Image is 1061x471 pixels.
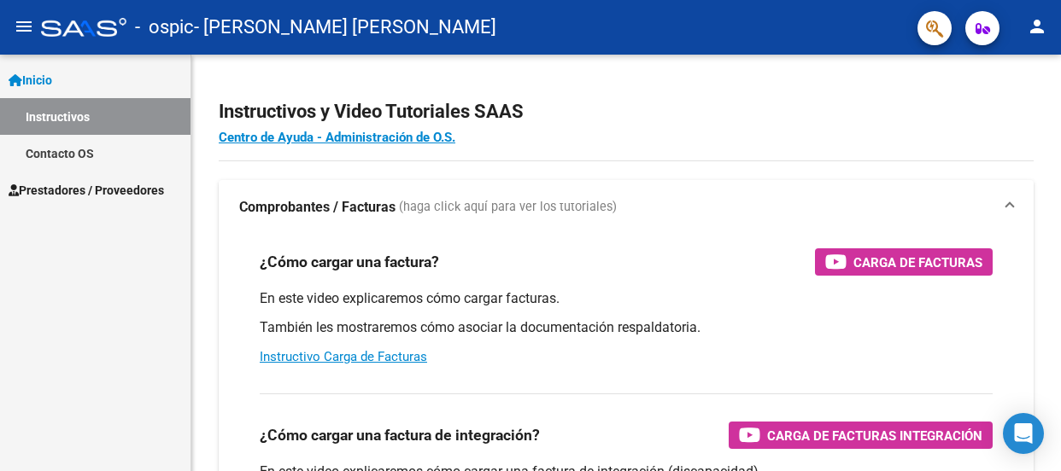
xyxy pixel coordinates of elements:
[1027,16,1047,37] mat-icon: person
[260,289,993,308] p: En este video explicaremos cómo cargar facturas.
[219,180,1034,235] mat-expansion-panel-header: Comprobantes / Facturas (haga click aquí para ver los tutoriales)
[260,250,439,274] h3: ¿Cómo cargar una factura?
[767,425,982,446] span: Carga de Facturas Integración
[729,422,993,449] button: Carga de Facturas Integración
[260,318,993,337] p: También les mostraremos cómo asociar la documentación respaldatoria.
[219,130,455,145] a: Centro de Ayuda - Administración de O.S.
[399,198,617,217] span: (haga click aquí para ver los tutoriales)
[9,181,164,200] span: Prestadores / Proveedores
[219,96,1034,128] h2: Instructivos y Video Tutoriales SAAS
[1003,413,1044,454] div: Open Intercom Messenger
[9,71,52,90] span: Inicio
[815,248,993,276] button: Carga de Facturas
[260,349,427,364] a: Instructivo Carga de Facturas
[14,16,34,37] mat-icon: menu
[239,198,396,217] strong: Comprobantes / Facturas
[135,9,194,46] span: - ospic
[260,423,540,447] h3: ¿Cómo cargar una factura de integración?
[194,9,496,46] span: - [PERSON_NAME] [PERSON_NAME]
[853,252,982,273] span: Carga de Facturas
